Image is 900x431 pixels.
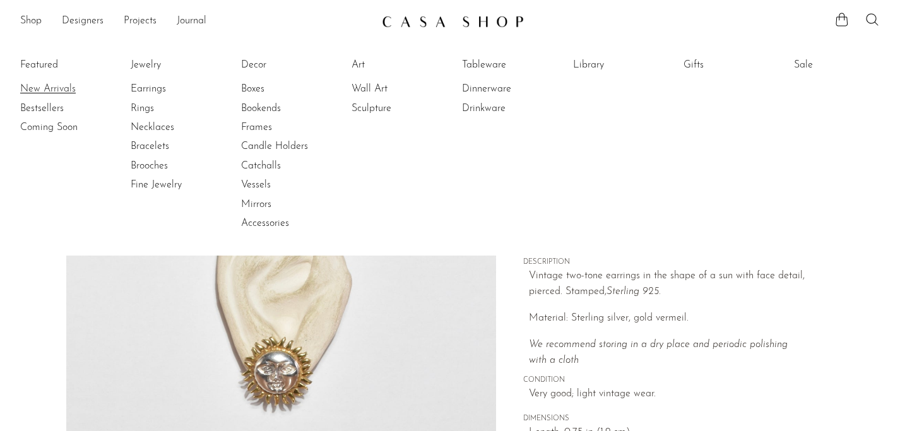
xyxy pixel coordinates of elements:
[684,58,778,72] a: Gifts
[20,102,115,115] a: Bestsellers
[62,13,104,30] a: Designers
[131,82,225,96] a: Earrings
[241,56,336,233] ul: Decor
[684,56,778,80] ul: Gifts
[462,58,557,72] a: Tableware
[794,56,889,80] ul: Sale
[573,58,668,72] a: Library
[573,56,668,80] ul: Library
[462,102,557,115] a: Drinkware
[177,13,206,30] a: Journal
[20,80,115,137] ul: Featured
[124,13,157,30] a: Projects
[529,339,788,366] i: We recommend storing in a dry place and periodic polishing with a cloth
[131,102,225,115] a: Rings
[352,56,446,118] ul: Art
[131,178,225,192] a: Fine Jewelry
[131,121,225,134] a: Necklaces
[529,268,807,300] p: Vintage two-tone earrings in the shape of a sun with face detail, pierced. Stamped,
[241,102,336,115] a: Bookends
[241,178,336,192] a: Vessels
[794,58,889,72] a: Sale
[607,286,661,297] em: Sterling 925.
[20,82,115,96] a: New Arrivals
[241,121,336,134] a: Frames
[241,139,336,153] a: Candle Holders
[131,56,225,195] ul: Jewelry
[20,13,42,30] a: Shop
[352,82,446,96] a: Wall Art
[131,139,225,153] a: Bracelets
[131,159,225,173] a: Brooches
[529,310,807,327] p: Material: Sterling silver, gold vermeil.
[20,11,372,32] ul: NEW HEADER MENU
[241,82,336,96] a: Boxes
[529,386,807,403] span: Very good; light vintage wear.
[20,121,115,134] a: Coming Soon
[352,58,446,72] a: Art
[462,56,557,118] ul: Tableware
[241,58,336,72] a: Decor
[462,82,557,96] a: Dinnerware
[241,216,336,230] a: Accessories
[352,102,446,115] a: Sculpture
[241,198,336,211] a: Mirrors
[20,11,372,32] nav: Desktop navigation
[523,413,807,425] span: DIMENSIONS
[241,159,336,173] a: Catchalls
[523,375,807,386] span: CONDITION
[131,58,225,72] a: Jewelry
[523,257,807,268] span: DESCRIPTION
